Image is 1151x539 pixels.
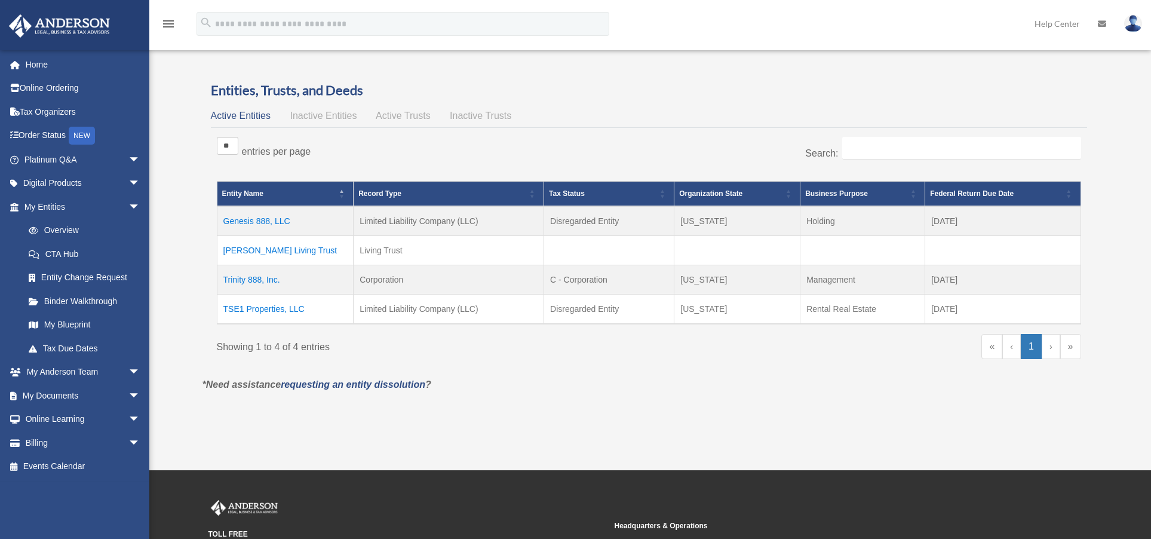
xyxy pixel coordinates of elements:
[128,360,152,385] span: arrow_drop_down
[376,111,431,121] span: Active Trusts
[544,206,674,236] td: Disregarded Entity
[8,408,158,431] a: Online Learningarrow_drop_down
[354,235,544,265] td: Living Trust
[128,171,152,196] span: arrow_drop_down
[208,500,280,516] img: Anderson Advisors Platinum Portal
[925,265,1081,294] td: [DATE]
[217,334,640,356] div: Showing 1 to 4 of 4 entries
[1002,334,1021,359] a: Previous
[1060,334,1081,359] a: Last
[8,195,152,219] a: My Entitiesarrow_drop_down
[17,219,146,243] a: Overview
[8,171,158,195] a: Digital Productsarrow_drop_down
[161,17,176,31] i: menu
[128,195,152,219] span: arrow_drop_down
[544,265,674,294] td: C - Corporation
[202,379,431,390] em: *Need assistance ?
[17,336,152,360] a: Tax Due Dates
[679,189,742,198] span: Organization State
[8,76,158,100] a: Online Ordering
[128,384,152,408] span: arrow_drop_down
[5,14,113,38] img: Anderson Advisors Platinum Portal
[805,148,838,158] label: Search:
[930,189,1014,198] span: Federal Return Due Date
[544,181,674,206] th: Tax Status: Activate to sort
[354,265,544,294] td: Corporation
[805,189,868,198] span: Business Purpose
[354,206,544,236] td: Limited Liability Company (LLC)
[17,266,152,290] a: Entity Change Request
[358,189,401,198] span: Record Type
[615,520,1012,532] small: Headquarters & Operations
[217,235,354,265] td: [PERSON_NAME] Living Trust
[69,127,95,145] div: NEW
[217,265,354,294] td: Trinity 888, Inc.
[217,294,354,324] td: TSE1 Properties, LLC
[8,431,158,455] a: Billingarrow_drop_down
[161,21,176,31] a: menu
[128,408,152,432] span: arrow_drop_down
[17,242,152,266] a: CTA Hub
[8,360,158,384] a: My Anderson Teamarrow_drop_down
[925,206,1081,236] td: [DATE]
[128,148,152,172] span: arrow_drop_down
[1042,334,1060,359] a: Next
[354,181,544,206] th: Record Type: Activate to sort
[674,206,800,236] td: [US_STATE]
[217,206,354,236] td: Genesis 888, LLC
[8,148,158,171] a: Platinum Q&Aarrow_drop_down
[8,100,158,124] a: Tax Organizers
[128,431,152,455] span: arrow_drop_down
[674,181,800,206] th: Organization State: Activate to sort
[800,181,925,206] th: Business Purpose: Activate to sort
[281,379,425,390] a: requesting an entity dissolution
[549,189,585,198] span: Tax Status
[1021,334,1042,359] a: 1
[450,111,511,121] span: Inactive Trusts
[354,294,544,324] td: Limited Liability Company (LLC)
[1124,15,1142,32] img: User Pic
[17,289,152,313] a: Binder Walkthrough
[17,313,152,337] a: My Blueprint
[211,81,1087,100] h3: Entities, Trusts, and Deeds
[674,265,800,294] td: [US_STATE]
[800,294,925,324] td: Rental Real Estate
[8,455,158,479] a: Events Calendar
[8,53,158,76] a: Home
[217,181,354,206] th: Entity Name: Activate to invert sorting
[544,294,674,324] td: Disregarded Entity
[8,124,158,148] a: Order StatusNEW
[925,294,1081,324] td: [DATE]
[211,111,271,121] span: Active Entities
[222,189,263,198] span: Entity Name
[925,181,1081,206] th: Federal Return Due Date: Activate to sort
[674,294,800,324] td: [US_STATE]
[199,16,213,29] i: search
[8,384,158,408] a: My Documentsarrow_drop_down
[242,146,311,157] label: entries per page
[981,334,1002,359] a: First
[800,265,925,294] td: Management
[800,206,925,236] td: Holding
[290,111,357,121] span: Inactive Entities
